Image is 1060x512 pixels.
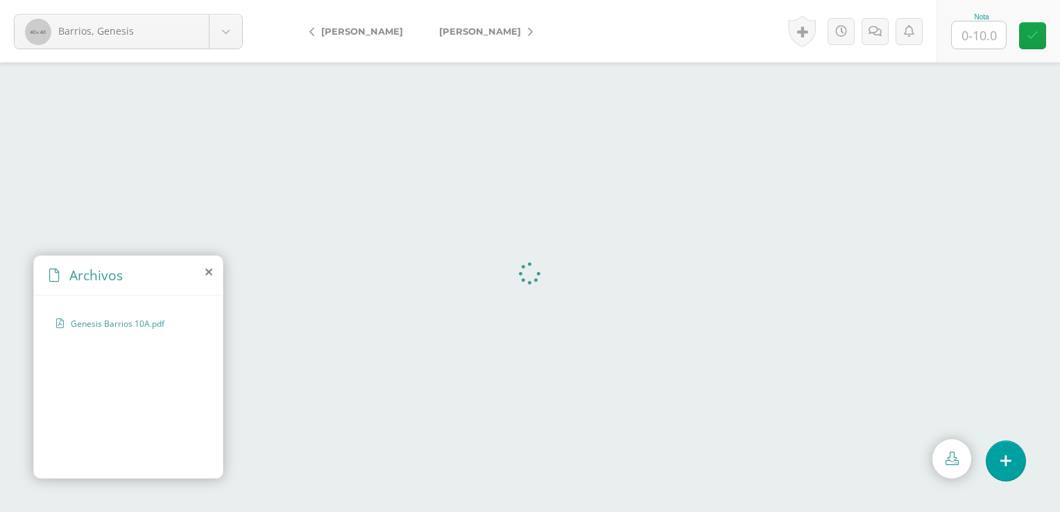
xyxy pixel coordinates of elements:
a: [PERSON_NAME] [421,15,544,48]
i: close [205,266,212,278]
img: 40x40 [25,19,51,45]
span: Archivos [69,266,123,284]
a: [PERSON_NAME] [298,15,421,48]
span: Barrios, Genesis [58,24,134,37]
input: 0-10.0 [952,22,1006,49]
a: Barrios, Genesis [15,15,242,49]
div: Nota [951,13,1012,21]
span: [PERSON_NAME] [321,26,403,37]
span: Genesis Barrios 10A.pdf [71,318,185,330]
span: [PERSON_NAME] [439,26,521,37]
